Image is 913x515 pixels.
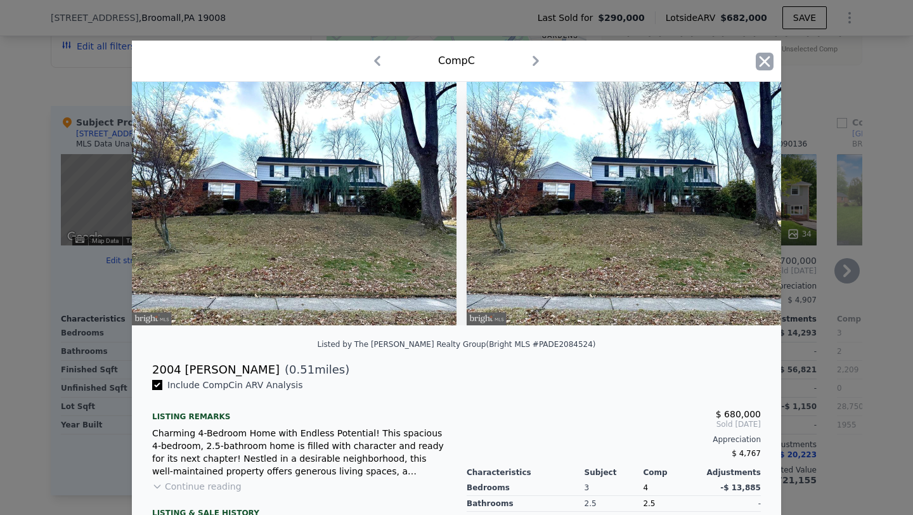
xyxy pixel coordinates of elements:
img: Property Img [132,82,456,325]
div: Comp C [438,53,475,68]
div: - [702,496,761,512]
span: 4 [643,483,648,492]
div: Appreciation [467,434,761,445]
button: Continue reading [152,480,242,493]
span: Sold [DATE] [467,419,761,429]
span: $ 4,767 [732,449,761,458]
img: Property Img [467,82,791,325]
span: ( miles) [280,361,349,379]
div: 2004 [PERSON_NAME] [152,361,280,379]
span: Include Comp C in ARV Analysis [162,380,308,390]
div: Bathrooms [467,496,585,512]
div: Comp [643,467,702,478]
div: Subject [585,467,644,478]
div: Listed by The [PERSON_NAME] Realty Group (Bright MLS #PADE2084524) [317,340,595,349]
div: 3 [585,480,644,496]
span: $ 680,000 [716,409,761,419]
span: 0.51 [289,363,314,376]
div: Adjustments [702,467,761,478]
div: 2.5 [585,496,644,512]
span: -$ 13,885 [720,483,761,492]
div: Characteristics [467,467,585,478]
div: Listing remarks [152,401,446,422]
div: Bedrooms [467,480,585,496]
div: Charming 4-Bedroom Home with Endless Potential! This spacious 4-bedroom, 2.5-bathroom home is fil... [152,427,446,478]
div: 2.5 [643,496,702,512]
